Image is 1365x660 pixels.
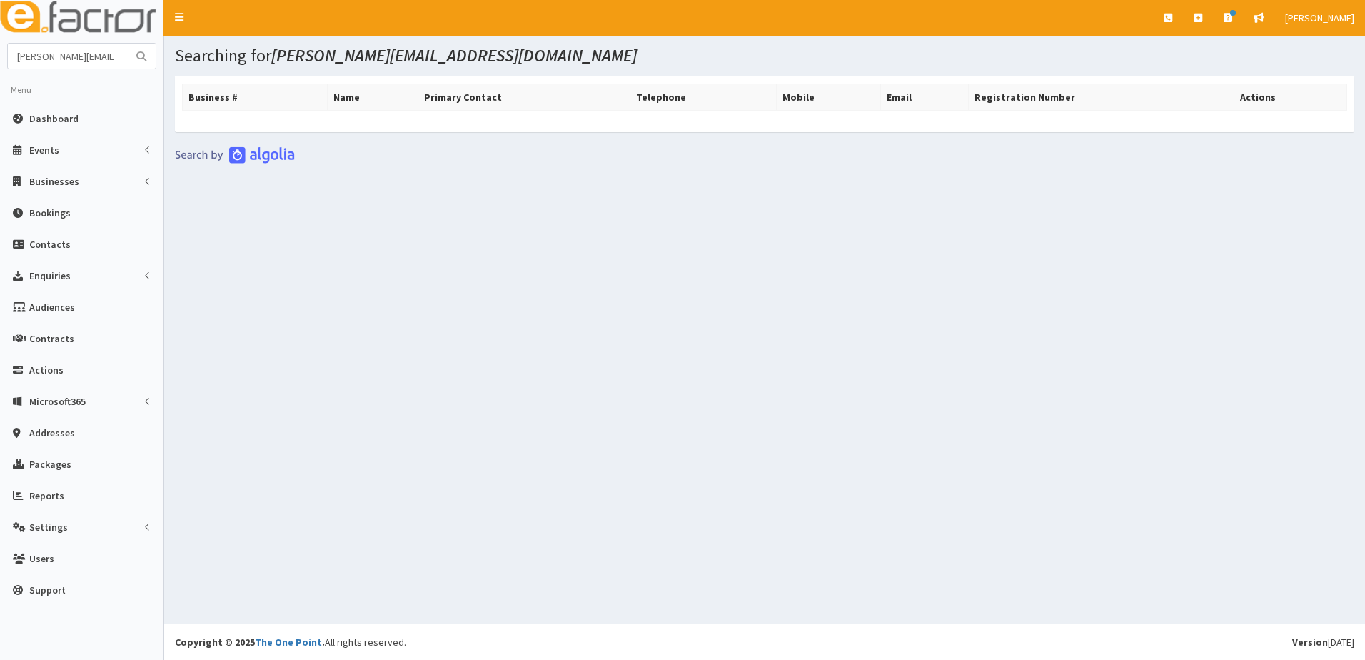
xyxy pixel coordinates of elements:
footer: All rights reserved. [164,624,1365,660]
input: Search... [8,44,128,69]
span: Reports [29,489,64,502]
span: Settings [29,521,68,534]
th: Mobile [776,84,880,111]
th: Name [327,84,418,111]
b: Version [1292,636,1328,649]
span: Addresses [29,426,75,439]
span: Actions [29,364,64,376]
span: Contacts [29,238,71,251]
span: Events [29,144,59,156]
span: [PERSON_NAME] [1285,11,1354,24]
strong: Copyright © 2025 . [175,636,325,649]
th: Primary Contact [418,84,630,111]
span: Audiences [29,301,75,314]
a: The One Point [255,636,322,649]
th: Email [881,84,969,111]
img: search-by-algolia-light-background.png [175,146,295,164]
h1: Searching for [175,46,1354,65]
span: Users [29,552,54,565]
th: Telephone [630,84,776,111]
th: Actions [1234,84,1347,111]
span: Enquiries [29,269,71,282]
div: [DATE] [1292,635,1354,649]
span: Bookings [29,206,71,219]
span: Contracts [29,332,74,345]
span: Packages [29,458,71,471]
span: Dashboard [29,112,79,125]
span: Support [29,584,66,596]
i: [PERSON_NAME][EMAIL_ADDRESS][DOMAIN_NAME] [271,44,637,66]
span: Microsoft365 [29,395,86,408]
span: Businesses [29,175,79,188]
th: Business # [183,84,328,111]
th: Registration Number [968,84,1234,111]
